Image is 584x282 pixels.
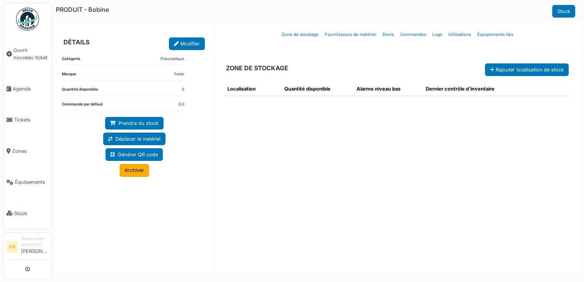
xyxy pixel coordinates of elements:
[3,104,52,135] a: Tickets
[13,85,49,92] span: Agenda
[224,82,281,96] th: Localisation
[485,63,569,76] button: Rajouter localisation de stock
[3,167,52,198] a: Équipements
[56,6,109,13] h6: PRODUIT - Bobine
[16,8,39,31] img: Badge_color-CXgf-gQk.svg
[62,87,98,96] dt: Quantité disponible
[120,164,149,177] a: Archiver
[3,35,52,73] a: Ouvrir nouveau ticket
[21,236,49,258] li: [PERSON_NAME]
[3,73,52,104] a: Agenda
[423,82,526,96] th: Dernier contrôle d'inventaire
[62,102,103,110] dt: Commande par défaut
[322,26,380,44] a: Fournisseurs de matériel
[105,148,163,161] a: Générer QR code
[14,210,49,217] span: Stock
[15,178,49,186] span: Équipements
[12,147,49,155] span: Zones
[13,47,49,61] span: Ouvrir nouveau ticket
[62,56,80,65] dt: Catégorie
[182,87,184,92] dd: 0
[552,5,575,18] a: Stock
[174,71,184,77] dd: Festo
[226,65,288,72] h6: ZONE DE STOCKAGE
[6,241,18,253] li: OB
[62,71,76,80] dt: Marque
[178,102,184,107] dd: 0.0
[429,26,445,44] a: Logs
[161,56,184,62] dd: Pneumatique
[380,26,397,44] a: Devis
[279,26,322,44] a: Zone de stockage
[63,39,89,46] h6: DÉTAILS
[169,37,205,50] a: Modifier
[21,236,49,248] div: Responsable demandeur
[445,26,474,44] a: Utilisations
[103,133,165,145] a: Déplacer le matériel
[3,136,52,167] a: Zones
[3,198,52,229] a: Stock
[105,117,164,130] a: Prendre du stock
[281,82,354,96] th: Quantité disponible
[354,82,423,96] th: Alarme niveau bas
[397,26,429,44] a: Commandes
[474,26,516,44] a: Equipements liés
[14,116,49,123] span: Tickets
[6,236,49,260] a: OB Responsable demandeur[PERSON_NAME]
